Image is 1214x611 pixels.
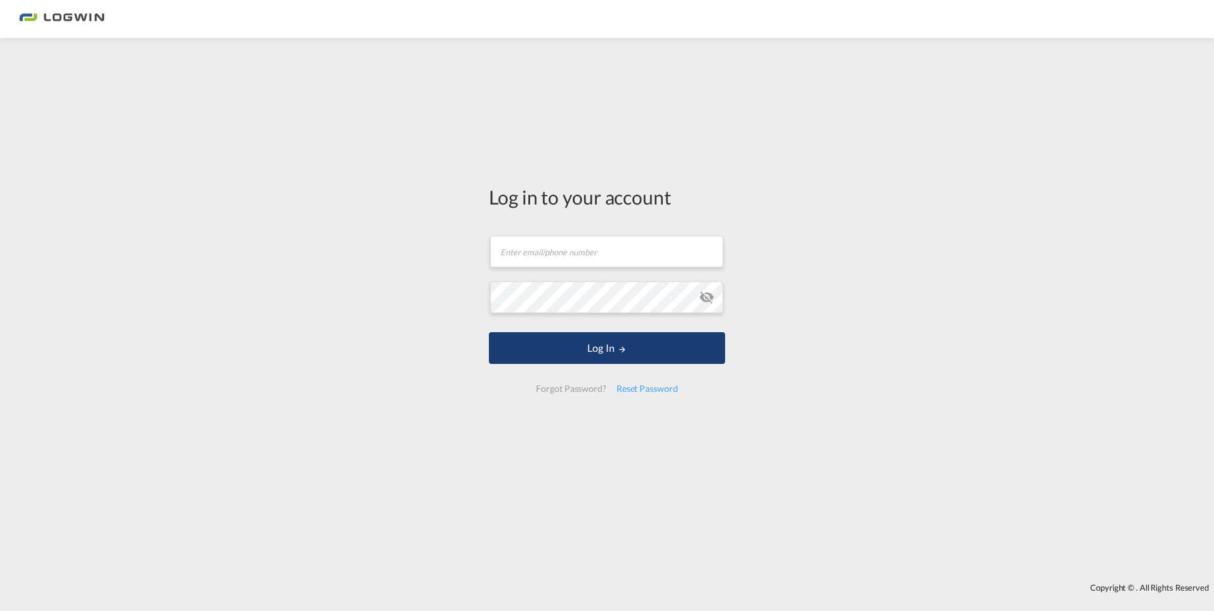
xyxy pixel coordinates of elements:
img: bc73a0e0d8c111efacd525e4c8ad7d32.png [19,5,105,34]
md-icon: icon-eye-off [699,290,714,305]
div: Reset Password [611,377,683,400]
button: LOGIN [489,332,725,364]
input: Enter email/phone number [490,236,723,267]
div: Log in to your account [489,184,725,210]
div: Forgot Password? [531,377,611,400]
